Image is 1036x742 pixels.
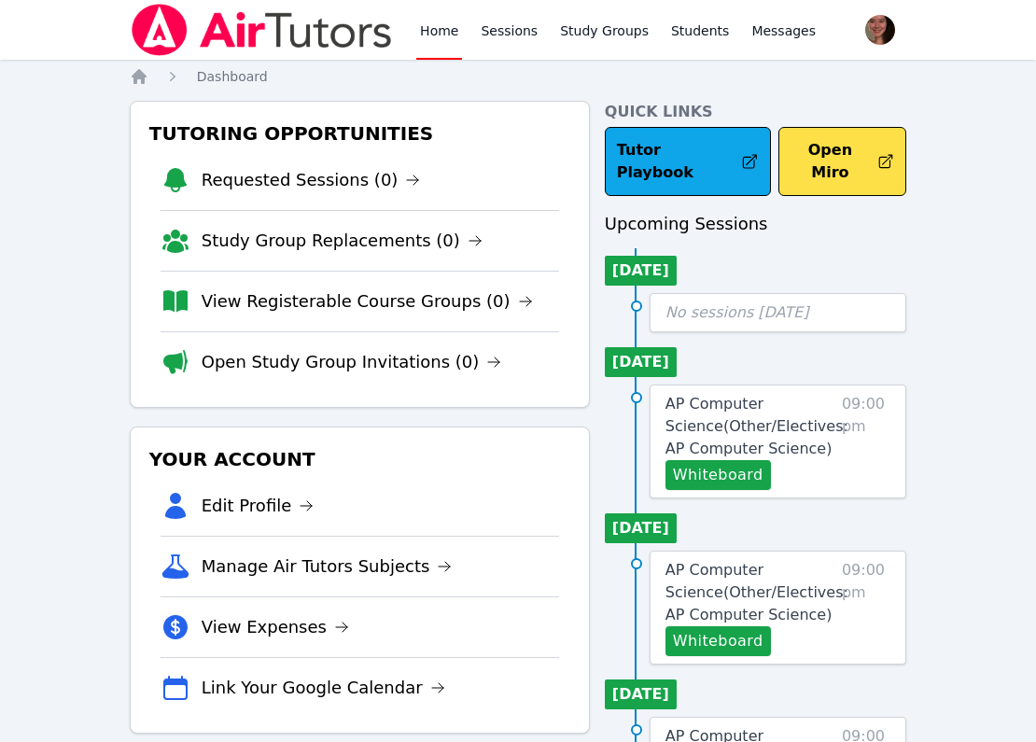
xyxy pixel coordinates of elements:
[665,559,848,626] a: AP Computer Science(Other/Electives: AP Computer Science)
[146,442,574,476] h3: Your Account
[842,393,890,490] span: 09:00 pm
[202,349,502,375] a: Open Study Group Invitations (0)
[605,347,677,377] li: [DATE]
[130,67,907,86] nav: Breadcrumb
[605,679,677,709] li: [DATE]
[842,559,890,656] span: 09:00 pm
[202,553,453,580] a: Manage Air Tutors Subjects
[197,69,268,84] span: Dashboard
[146,117,574,150] h3: Tutoring Opportunities
[202,288,533,315] a: View Registerable Course Groups (0)
[665,303,809,321] span: No sessions [DATE]
[605,211,906,237] h3: Upcoming Sessions
[202,675,445,701] a: Link Your Google Calendar
[665,460,771,490] button: Whiteboard
[605,513,677,543] li: [DATE]
[202,614,349,640] a: View Expenses
[197,67,268,86] a: Dashboard
[202,493,315,519] a: Edit Profile
[665,561,848,623] span: AP Computer Science ( Other/Electives: AP Computer Science )
[665,395,848,457] span: AP Computer Science ( Other/Electives: AP Computer Science )
[202,228,483,254] a: Study Group Replacements (0)
[130,4,394,56] img: Air Tutors
[665,626,771,656] button: Whiteboard
[202,167,421,193] a: Requested Sessions (0)
[751,21,816,40] span: Messages
[605,256,677,286] li: [DATE]
[605,127,771,196] a: Tutor Playbook
[605,101,906,123] h4: Quick Links
[665,393,848,460] a: AP Computer Science(Other/Electives: AP Computer Science)
[778,127,906,196] button: Open Miro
